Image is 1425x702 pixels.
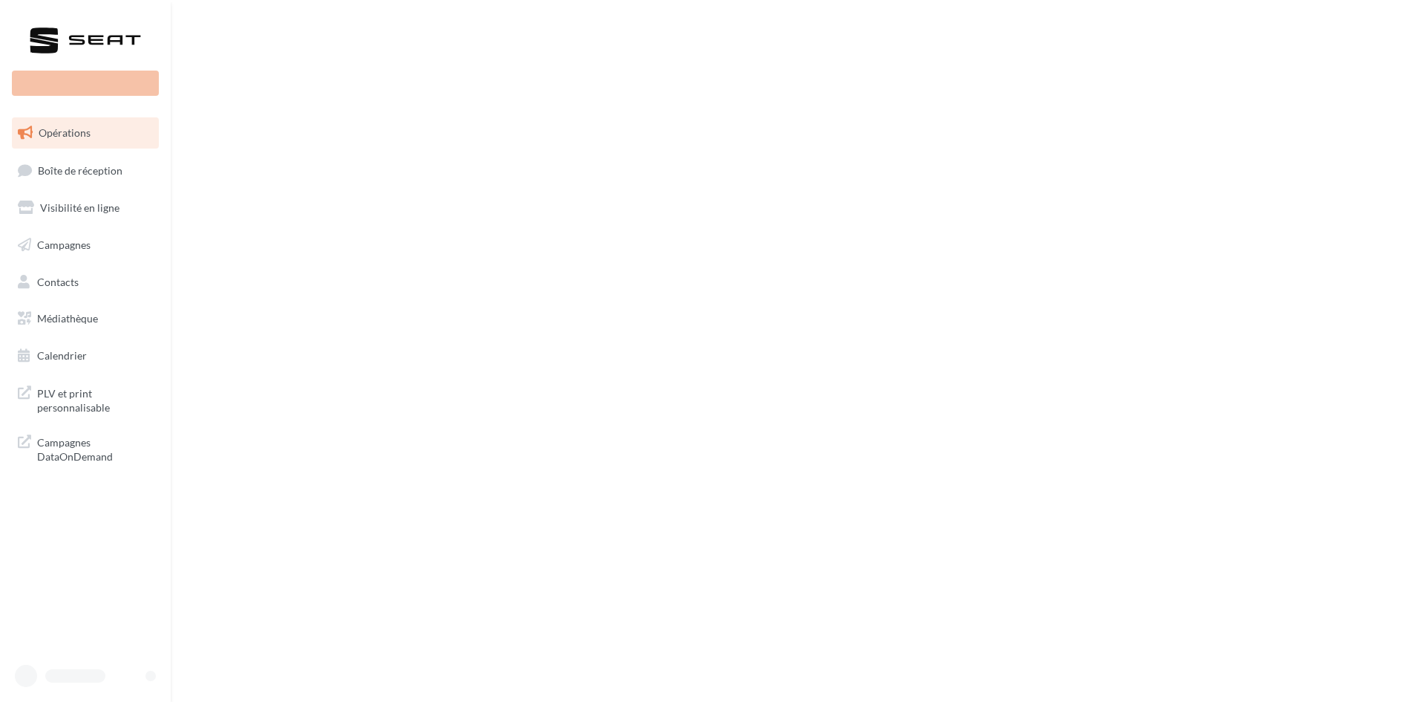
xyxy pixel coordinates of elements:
span: Médiathèque [37,312,98,325]
a: Campagnes DataOnDemand [9,426,162,470]
span: Campagnes [37,238,91,251]
span: Boîte de réception [38,163,122,176]
span: Opérations [39,126,91,139]
a: Opérations [9,117,162,149]
a: Visibilité en ligne [9,192,162,224]
span: Visibilité en ligne [40,201,119,214]
span: Contacts [37,275,79,287]
a: Boîte de réception [9,155,162,186]
a: Campagnes [9,230,162,261]
div: Nouvelle campagne [12,71,159,96]
a: PLV et print personnalisable [9,377,162,421]
a: Médiathèque [9,303,162,334]
a: Contacts [9,267,162,298]
span: Campagnes DataOnDemand [37,432,153,464]
a: Calendrier [9,340,162,371]
span: PLV et print personnalisable [37,383,153,415]
span: Calendrier [37,349,87,362]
